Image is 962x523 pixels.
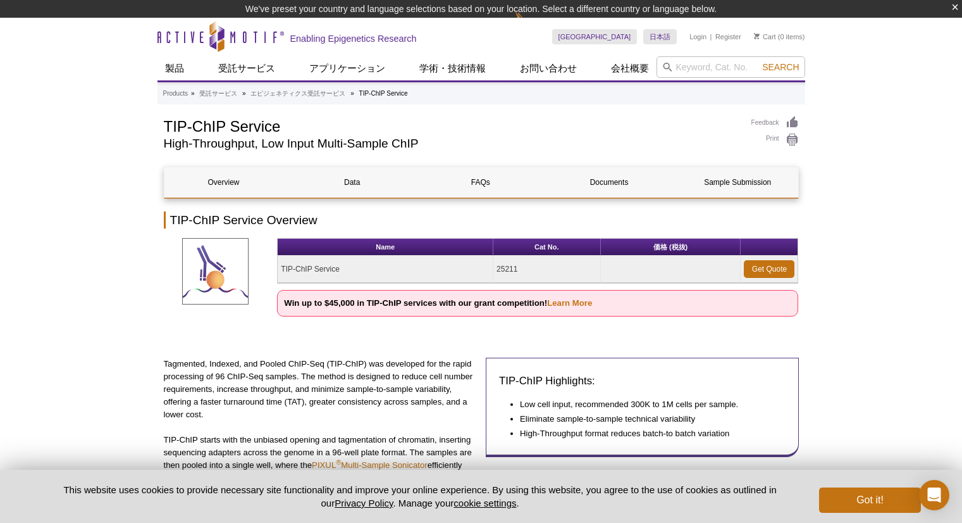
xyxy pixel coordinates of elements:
[819,488,920,513] button: Got it!
[335,498,393,508] a: Privacy Policy
[603,56,657,80] a: 会社概要
[520,427,773,440] li: High-Throughput format reduces batch-to batch variation
[453,498,516,508] button: cookie settings
[689,32,706,41] a: Login
[493,239,601,256] th: Cat No.
[758,61,803,73] button: Search
[754,33,760,39] img: Your Cart
[293,167,412,198] a: Data
[751,116,799,130] a: Feedback
[520,398,773,411] li: Low cell input, recommended 300K to 1M cells per sample.
[754,29,805,44] li: (0 items)
[643,29,677,44] a: 日本語
[552,29,638,44] a: [GEOGRAPHIC_DATA]
[762,62,799,72] span: Search
[42,483,799,510] p: This website uses cookies to provide necessary site functionality and improve your online experie...
[164,358,477,421] p: Tagmented, Indexed, and Pooled ChIP-Seq (TIP-ChIP) was developed for the rapid processing of 96 C...
[182,238,249,305] img: TIP-ChIP Service
[164,167,283,198] a: Overview
[284,298,592,308] strong: Win up to $45,000 in TIP-ChIP services with our grant competition!
[290,33,417,44] h2: Enabling Epigenetics Research
[744,260,794,278] a: Get Quote
[515,9,548,39] img: Change Here
[312,460,428,470] a: PIXUL®Multi-Sample Sonicator
[715,32,741,41] a: Register
[199,88,237,99] a: 受託サービス
[520,413,773,425] li: Eliminate sample-to-sample technical variability
[412,56,493,80] a: 学術・技術情報
[657,56,805,78] input: Keyword, Cat. No.
[278,239,493,256] th: Name
[211,56,283,80] a: 受託サービス
[164,116,739,135] h1: TIP-ChIP Service
[164,211,799,229] h2: TIP-ChIP Service Overview
[242,90,246,97] li: »
[336,458,341,466] sup: ®
[493,256,601,283] td: 25211
[754,32,776,41] a: Cart
[163,88,188,99] a: Products
[157,56,192,80] a: 製品
[250,88,345,99] a: エピジェネティクス受託サービス
[601,239,741,256] th: 価格 (税抜)
[164,138,739,149] h2: High-Throughput, Low Input Multi-Sample ChIP
[678,167,797,198] a: Sample Submission
[751,133,799,147] a: Print
[359,90,408,97] li: TIP-ChIP Service
[350,90,354,97] li: »
[302,56,393,80] a: アプリケーション
[919,480,949,510] div: Open Intercom Messenger
[278,256,493,283] td: TIP-ChIP Service
[499,374,786,389] h3: TIP-ChIP Highlights:
[421,167,540,198] a: FAQs
[710,29,712,44] li: |
[512,56,584,80] a: お問い合わせ
[550,167,669,198] a: Documents
[191,90,195,97] li: »
[547,298,592,308] a: Learn More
